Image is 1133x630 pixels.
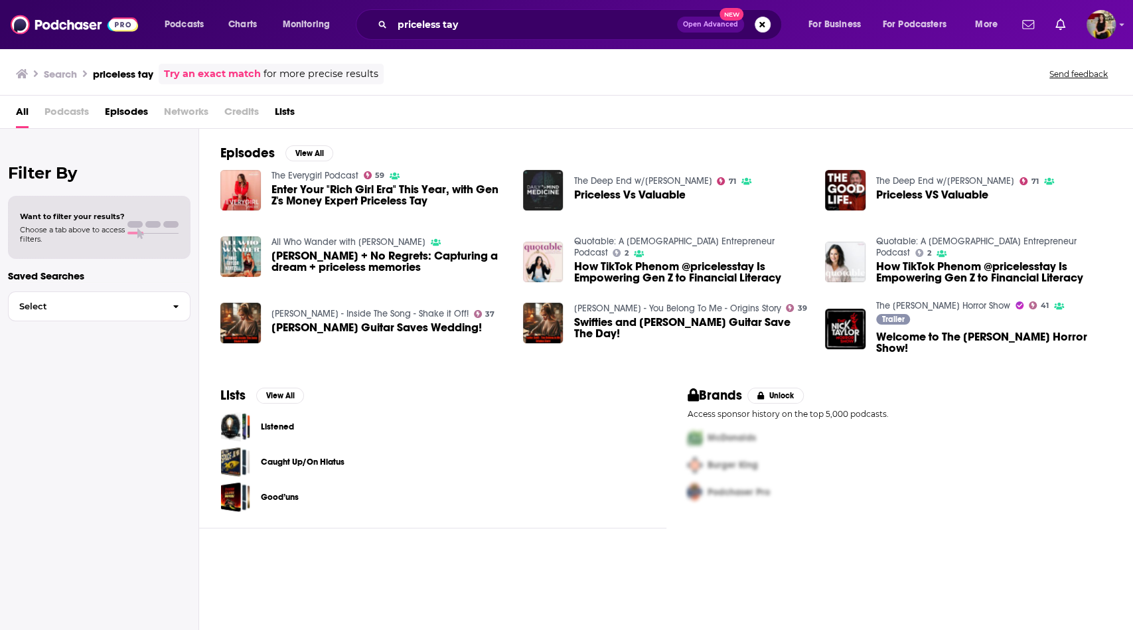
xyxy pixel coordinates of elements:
[876,300,1010,311] a: The Nick Taylor Horror Show
[915,249,931,257] a: 2
[876,236,1077,258] a: Quotable: A Female Entrepreneur Podcast
[368,9,794,40] div: Search podcasts, credits, & more...
[164,101,208,128] span: Networks
[876,261,1112,283] span: How TikTok Phenom @pricelesstay Is Empowering Gen Z to Financial Literacy
[228,15,257,34] span: Charts
[264,66,378,82] span: for more precise results
[717,177,736,185] a: 71
[523,170,564,210] a: Priceless Vs Valuable
[220,387,304,404] a: ListsView All
[261,490,299,505] a: Good’uns
[16,101,29,128] a: All
[808,15,861,34] span: For Business
[1087,10,1116,39] img: User Profile
[708,432,756,443] span: McDonalds
[93,68,153,80] h3: priceless tay
[220,387,246,404] h2: Lists
[220,447,250,477] a: Caught Up/On Hiatus
[825,170,866,210] img: Priceless VS Valuable
[283,15,330,34] span: Monitoring
[708,487,770,498] span: Podchaser Pro
[825,309,866,349] img: Welcome to The Nick Taylor Horror Show!
[876,331,1112,354] span: Welcome to The [PERSON_NAME] Horror Show!
[392,14,677,35] input: Search podcasts, credits, & more...
[11,12,138,37] img: Podchaser - Follow, Share and Rate Podcasts
[927,250,931,256] span: 2
[1017,13,1039,36] a: Show notifications dropdown
[573,317,809,339] span: Swifties and [PERSON_NAME] Guitar Save The Day!
[271,308,469,319] a: Taylor Swift - Inside The Song - Shake it Off!
[271,322,482,333] span: [PERSON_NAME] Guitar Saves Wedding!
[220,303,261,343] img: Taylor's Guitar Saves Wedding!
[874,14,966,35] button: open menu
[44,68,77,80] h3: Search
[1050,13,1071,36] a: Show notifications dropdown
[1087,10,1116,39] span: Logged in as cassey
[523,242,564,282] img: How TikTok Phenom @pricelesstay Is Empowering Gen Z to Financial Literacy
[799,14,877,35] button: open menu
[220,482,250,512] a: Good’uns
[220,14,265,35] a: Charts
[271,184,507,206] a: Enter Your "Rich Girl Era" This Year, with Gen Z's Money Expert Priceless Tay
[883,15,946,34] span: For Podcasters
[573,303,781,314] a: Taylor Swift - You Belong To Me - Origins Story
[876,331,1112,354] a: Welcome to The Nick Taylor Horror Show!
[8,163,190,183] h2: Filter By
[164,66,261,82] a: Try an exact match
[573,317,809,339] a: Swifties and Taylor's Guitar Save The Day!
[1045,68,1112,80] button: Send feedback
[1031,179,1039,185] span: 71
[683,21,738,28] span: Open Advanced
[8,270,190,282] p: Saved Searches
[474,310,495,318] a: 37
[966,14,1014,35] button: open menu
[825,242,866,282] a: How TikTok Phenom @pricelesstay Is Empowering Gen Z to Financial Literacy
[523,303,564,343] img: Swifties and Taylor's Guitar Save The Day!
[1087,10,1116,39] button: Show profile menu
[273,14,347,35] button: open menu
[573,189,685,200] a: Priceless Vs Valuable
[44,101,89,128] span: Podcasts
[682,424,708,451] img: First Pro Logo
[20,212,125,221] span: Want to filter your results?
[105,101,148,128] a: Episodes
[882,315,905,323] span: Trailer
[719,8,743,21] span: New
[613,249,629,257] a: 2
[220,170,261,210] img: Enter Your "Rich Girl Era" This Year, with Gen Z's Money Expert Priceless Tay
[220,145,275,161] h2: Episodes
[275,101,295,128] a: Lists
[220,236,261,277] a: Nicole + No Regrets: Capturing a dream + priceless memories
[798,305,807,311] span: 39
[20,225,125,244] span: Choose a tab above to access filters.
[682,451,708,479] img: Second Pro Logo
[682,479,708,506] img: Third Pro Logo
[220,412,250,441] span: Listened
[485,311,494,317] span: 37
[8,291,190,321] button: Select
[261,420,294,434] a: Listened
[1020,177,1039,185] a: 71
[9,302,162,311] span: Select
[285,145,333,161] button: View All
[271,236,425,248] a: All Who Wander with Anne Taylor Hartzell
[573,261,809,283] a: How TikTok Phenom @pricelesstay Is Empowering Gen Z to Financial Literacy
[1041,303,1049,309] span: 41
[271,250,507,273] a: Nicole + No Regrets: Capturing a dream + priceless memories
[747,388,804,404] button: Unlock
[261,455,344,469] a: Caught Up/On Hiatus
[224,101,259,128] span: Credits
